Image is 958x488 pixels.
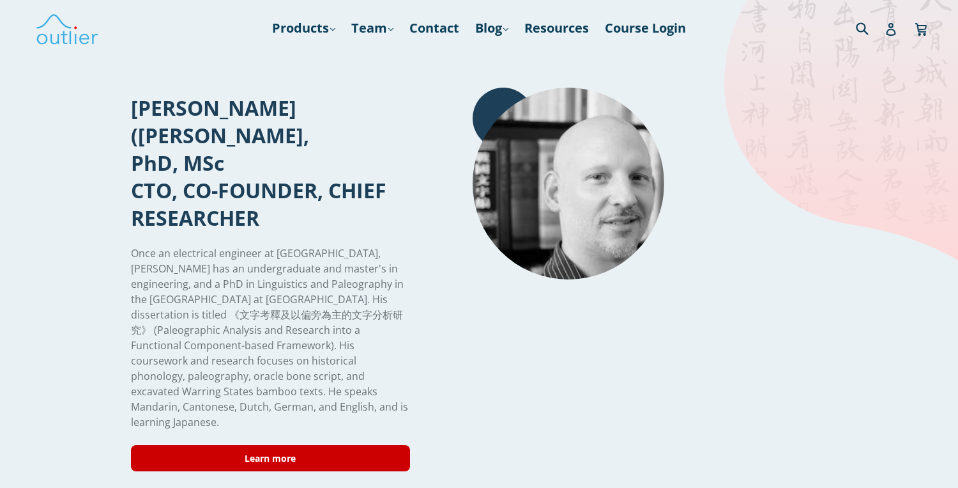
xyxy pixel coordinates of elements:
[131,246,408,429] span: Once an electrical engineer at [GEOGRAPHIC_DATA], [PERSON_NAME] has an undergraduate and master's...
[131,445,410,471] a: Learn more
[469,17,515,40] a: Blog
[598,17,692,40] a: Course Login
[266,17,342,40] a: Products
[403,17,466,40] a: Contact
[853,15,888,41] input: Search
[345,17,400,40] a: Team
[131,94,410,232] h1: [PERSON_NAME] ([PERSON_NAME], PhD, MSc CTO, CO-FOUNDER, CHIEF RESEARCHER
[518,17,595,40] a: Resources
[35,10,99,47] img: Outlier Linguistics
